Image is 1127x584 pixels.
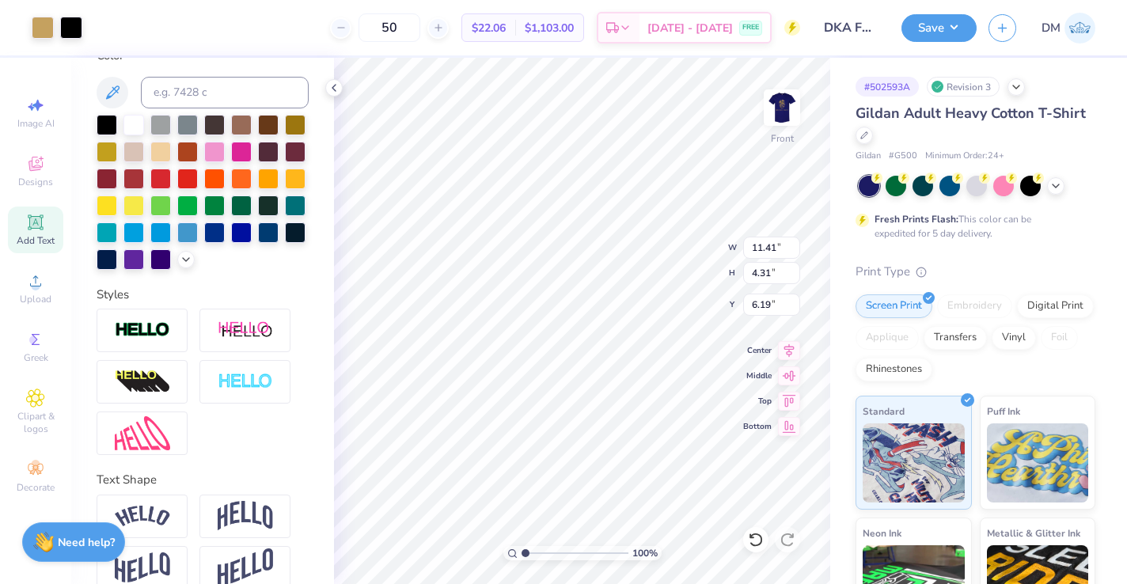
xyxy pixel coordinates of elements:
[863,423,965,502] img: Standard
[359,13,420,42] input: – –
[743,345,772,356] span: Center
[863,403,905,419] span: Standard
[1042,19,1061,37] span: DM
[632,546,658,560] span: 100 %
[927,77,1000,97] div: Revision 3
[17,234,55,247] span: Add Text
[924,326,987,350] div: Transfers
[766,92,798,123] img: Front
[17,117,55,130] span: Image AI
[743,421,772,432] span: Bottom
[856,77,919,97] div: # 502593A
[472,20,506,36] span: $22.06
[97,471,309,489] div: Text Shape
[115,370,170,395] img: 3d Illusion
[812,12,890,44] input: Untitled Design
[20,293,51,305] span: Upload
[863,525,901,541] span: Neon Ink
[987,423,1089,502] img: Puff Ink
[889,150,917,163] span: # G500
[742,22,759,33] span: FREE
[58,535,115,550] strong: Need help?
[856,104,1086,123] span: Gildan Adult Heavy Cotton T-Shirt
[218,373,273,391] img: Negative Space
[856,263,1095,281] div: Print Type
[115,321,170,339] img: Stroke
[1041,326,1078,350] div: Foil
[97,286,309,304] div: Styles
[771,131,794,146] div: Front
[1042,13,1095,44] a: DM
[875,213,958,226] strong: Fresh Prints Flash:
[875,212,1069,241] div: This color can be expedited for 5 day delivery.
[8,410,63,435] span: Clipart & logos
[937,294,1012,318] div: Embroidery
[901,14,977,42] button: Save
[525,20,574,36] span: $1,103.00
[115,506,170,527] img: Arc
[856,326,919,350] div: Applique
[856,150,881,163] span: Gildan
[115,416,170,450] img: Free Distort
[987,403,1020,419] span: Puff Ink
[992,326,1036,350] div: Vinyl
[987,525,1080,541] span: Metallic & Glitter Ink
[17,481,55,494] span: Decorate
[218,320,273,340] img: Shadow
[856,294,932,318] div: Screen Print
[218,501,273,531] img: Arch
[24,351,48,364] span: Greek
[743,370,772,381] span: Middle
[856,358,932,381] div: Rhinestones
[141,77,309,108] input: e.g. 7428 c
[1017,294,1094,318] div: Digital Print
[1064,13,1095,44] img: Diana Malta
[115,552,170,583] img: Flag
[925,150,1004,163] span: Minimum Order: 24 +
[743,396,772,407] span: Top
[18,176,53,188] span: Designs
[647,20,733,36] span: [DATE] - [DATE]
